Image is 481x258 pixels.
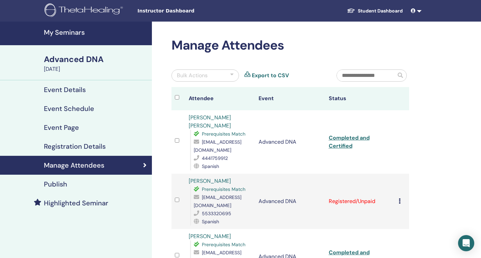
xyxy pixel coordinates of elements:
div: [DATE] [44,65,148,73]
h2: Manage Attendees [171,38,409,53]
h4: My Seminars [44,28,148,36]
a: Student Dashboard [342,5,408,17]
a: [PERSON_NAME] [PERSON_NAME] [189,114,231,129]
img: logo.png [45,3,125,19]
th: Status [325,87,395,110]
span: [EMAIL_ADDRESS][DOMAIN_NAME] [194,139,241,153]
td: Advanced DNA [255,110,325,174]
a: Completed and Certified [329,134,370,149]
h4: Event Schedule [44,105,94,113]
a: Advanced DNA[DATE] [40,54,152,73]
td: Advanced DNA [255,174,325,229]
span: Prerequisites Match [202,241,245,248]
span: Prerequisites Match [202,131,245,137]
span: 5533320695 [202,210,231,217]
a: [PERSON_NAME] [189,233,231,240]
h4: Event Page [44,123,79,132]
div: Bulk Actions [177,71,208,80]
th: Event [255,87,325,110]
span: [EMAIL_ADDRESS][DOMAIN_NAME] [194,194,241,208]
span: 4441759912 [202,155,228,161]
span: Instructor Dashboard [137,7,239,15]
th: Attendee [185,87,255,110]
span: Spanish [202,163,219,169]
h4: Event Details [44,86,86,94]
div: Open Intercom Messenger [458,235,474,251]
span: Spanish [202,219,219,225]
a: Export to CSV [252,71,289,80]
span: Prerequisites Match [202,186,245,192]
h4: Highlighted Seminar [44,199,108,207]
div: Advanced DNA [44,54,148,65]
img: graduation-cap-white.svg [347,8,355,13]
a: [PERSON_NAME] [189,177,231,184]
h4: Manage Attendees [44,161,104,169]
h4: Registration Details [44,142,106,150]
h4: Publish [44,180,67,188]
